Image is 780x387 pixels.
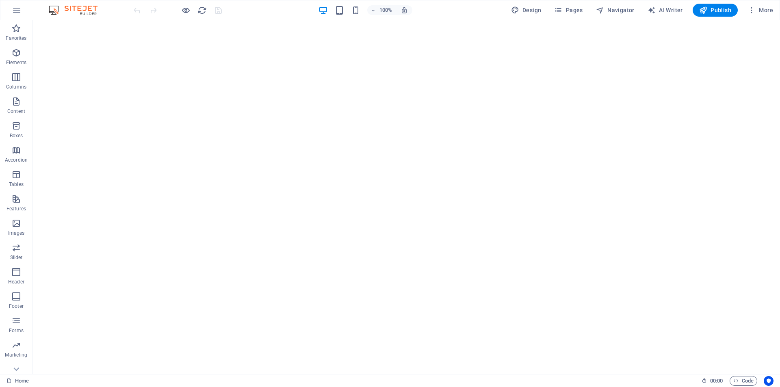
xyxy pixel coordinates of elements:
span: More [747,6,773,14]
button: More [744,4,776,17]
p: Boxes [10,132,23,139]
p: Header [8,279,24,285]
i: On resize automatically adjust zoom level to fit chosen device. [401,6,408,14]
p: Footer [9,303,24,309]
span: Navigator [596,6,635,14]
span: : [716,378,717,384]
button: Pages [551,4,586,17]
i: Reload page [197,6,207,15]
button: Code [730,376,757,386]
img: Editor Logo [47,5,108,15]
button: Publish [693,4,738,17]
span: Code [733,376,754,386]
h6: 100% [379,5,392,15]
div: Design (Ctrl+Alt+Y) [508,4,545,17]
a: Click to cancel selection. Double-click to open Pages [6,376,29,386]
p: Content [7,108,25,115]
button: 100% [367,5,396,15]
p: Favorites [6,35,26,41]
p: Accordion [5,157,28,163]
p: Slider [10,254,23,261]
p: Tables [9,181,24,188]
p: Features [6,205,26,212]
span: AI Writer [648,6,683,14]
button: Usercentrics [764,376,773,386]
p: Elements [6,59,27,66]
button: Design [508,4,545,17]
button: Navigator [593,4,638,17]
span: Publish [699,6,731,14]
span: Pages [554,6,583,14]
button: AI Writer [644,4,686,17]
p: Marketing [5,352,27,358]
p: Forms [9,327,24,334]
h6: Session time [702,376,723,386]
span: 00 00 [710,376,723,386]
p: Images [8,230,25,236]
span: Design [511,6,542,14]
button: Click here to leave preview mode and continue editing [181,5,191,15]
p: Columns [6,84,26,90]
button: reload [197,5,207,15]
